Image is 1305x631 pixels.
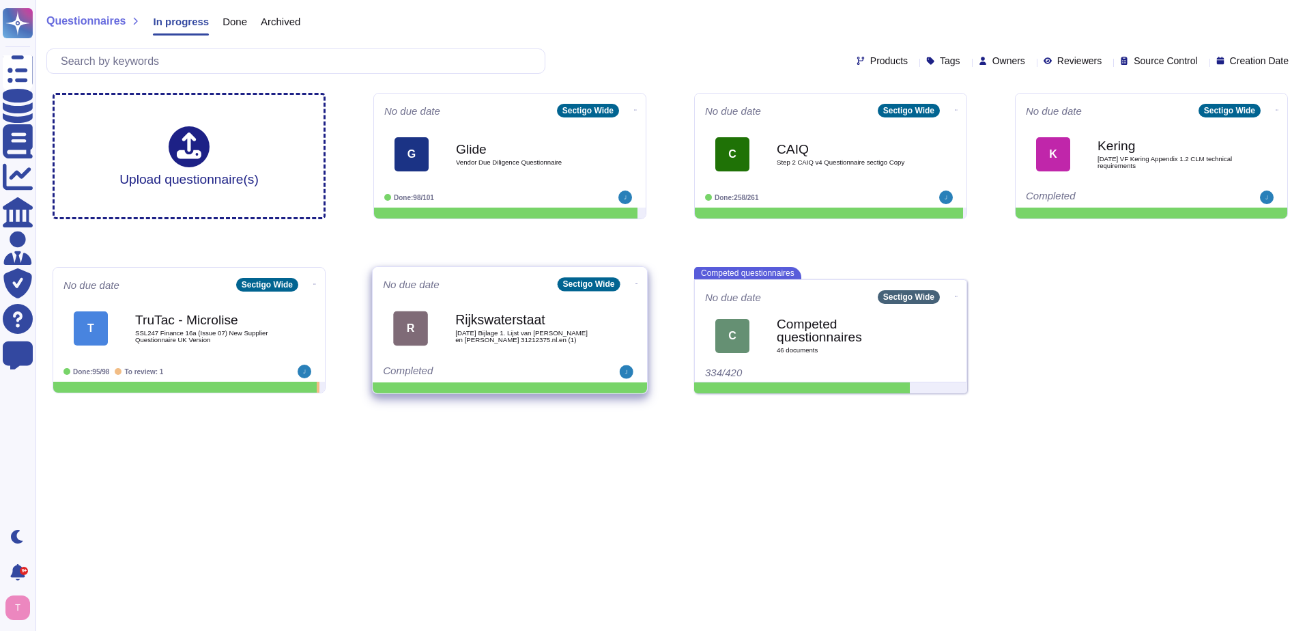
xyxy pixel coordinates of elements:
img: user [5,595,30,620]
span: No due date [1026,106,1082,116]
img: user [618,191,632,204]
span: Competed questionnaires [694,267,801,279]
div: R [393,311,428,346]
img: user [298,365,311,378]
div: Sectigo Wide [236,278,298,292]
b: Glide [456,143,592,156]
span: No due date [705,106,761,116]
span: Archived [261,16,300,27]
span: To review: 1 [124,368,163,376]
input: Search by keywords [54,49,545,73]
span: No due date [705,292,761,303]
div: Sectigo Wide [878,104,940,117]
div: Completed [383,365,552,379]
b: Competed questionnaires [777,318,913,343]
span: 46 document s [777,347,913,354]
b: TruTac - Microlise [135,313,272,326]
button: user [3,593,40,623]
div: Sectigo Wide [878,290,940,304]
div: 9+ [20,567,28,575]
img: user [1260,191,1274,204]
div: Sectigo Wide [557,104,619,117]
span: Done: 95/98 [73,368,109,376]
div: Sectigo Wide [1199,104,1261,117]
span: Questionnaires [46,16,126,27]
span: SSL247 Finance 16a (Issue 07) New Supplier Questionnaire UK Version [135,330,272,343]
div: K [1036,137,1070,171]
img: user [620,365,633,379]
span: Source Control [1134,56,1197,66]
div: G [395,137,429,171]
span: No due date [383,279,440,290]
span: Vendor Due Diligence Questionnaire [456,159,592,166]
span: Creation Date [1230,56,1289,66]
b: CAIQ [777,143,913,156]
span: [DATE] Bijlage 1. Lijst van [PERSON_NAME] en [PERSON_NAME] 31212375.nl.en (1) [455,330,593,343]
img: user [939,191,953,204]
span: In progress [153,16,209,27]
span: Products [870,56,908,66]
span: Done: 98/101 [394,194,434,201]
span: Done [223,16,247,27]
b: Rijkswaterstaat [455,313,593,326]
span: Step 2 CAIQ v4 Questionnaire sectigo Copy [777,159,913,166]
div: C [715,137,749,171]
div: Completed [1026,191,1193,204]
span: No due date [384,106,440,116]
div: T [74,311,108,346]
span: 334/420 [705,367,742,378]
div: C [715,319,749,353]
span: Tags [940,56,960,66]
span: Owners [992,56,1025,66]
div: Sectigo Wide [557,277,620,291]
div: Upload questionnaire(s) [119,126,259,186]
span: Done: 258/261 [715,194,759,201]
b: Kering [1098,139,1234,152]
span: No due date [63,280,119,290]
span: Reviewers [1057,56,1102,66]
span: [DATE] VF Kering Appendix 1.2 CLM technical requirements [1098,156,1234,169]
